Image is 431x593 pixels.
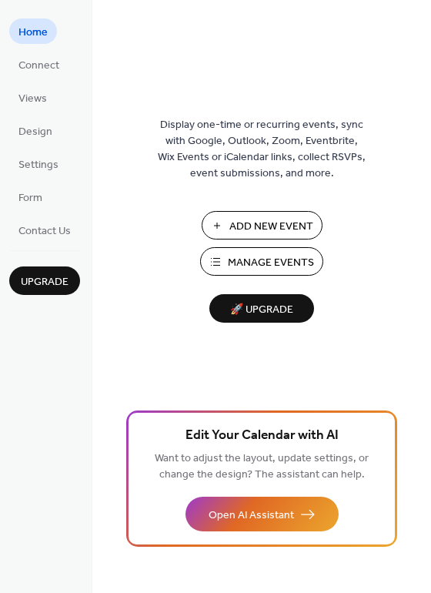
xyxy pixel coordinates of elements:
[202,211,322,240] button: Add New Event
[158,117,366,182] span: Display one-time or recurring events, sync with Google, Outlook, Zoom, Eventbrite, Wix Events or ...
[18,25,48,41] span: Home
[9,266,80,295] button: Upgrade
[18,124,52,140] span: Design
[219,300,305,320] span: 🚀 Upgrade
[18,190,42,206] span: Form
[155,448,369,485] span: Want to adjust the layout, update settings, or change the design? The assistant can help.
[200,247,323,276] button: Manage Events
[9,118,62,143] a: Design
[209,508,294,524] span: Open AI Assistant
[9,151,68,176] a: Settings
[18,58,59,74] span: Connect
[9,18,57,44] a: Home
[228,255,314,271] span: Manage Events
[185,497,339,531] button: Open AI Assistant
[9,217,80,243] a: Contact Us
[21,274,68,290] span: Upgrade
[185,425,339,447] span: Edit Your Calendar with AI
[18,91,47,107] span: Views
[229,219,313,235] span: Add New Event
[9,52,68,77] a: Connect
[9,184,52,209] a: Form
[9,85,56,110] a: Views
[18,223,71,240] span: Contact Us
[209,294,314,323] button: 🚀 Upgrade
[18,157,58,173] span: Settings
